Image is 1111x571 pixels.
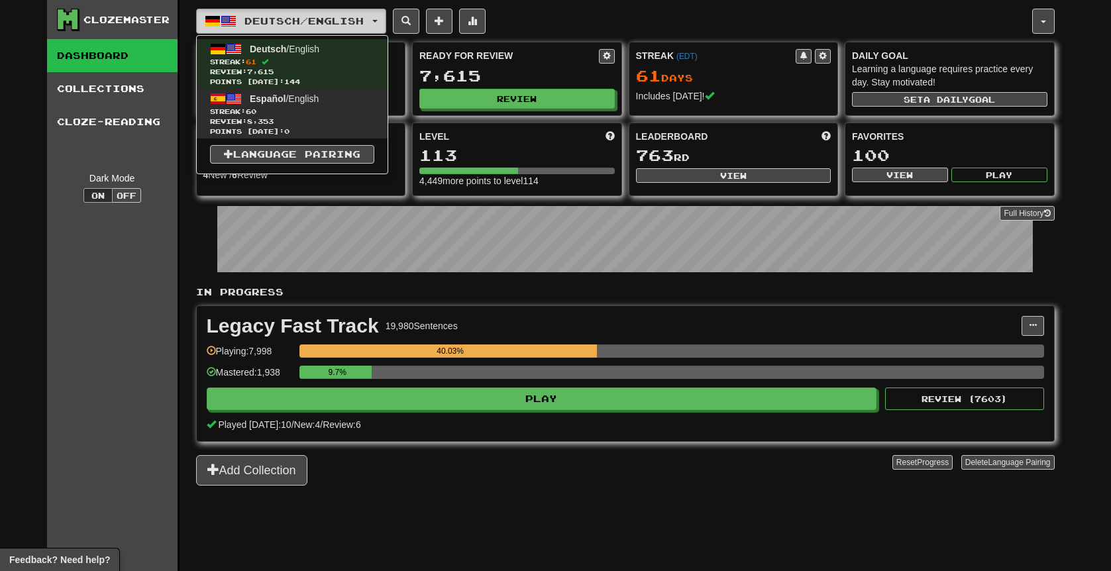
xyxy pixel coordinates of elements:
span: 61 [246,58,256,66]
span: Progress [917,458,949,467]
span: Score more points to level up [606,130,615,143]
div: Ready for Review [419,49,599,62]
div: 100 [852,147,1047,164]
button: Play [951,168,1047,182]
span: a daily [924,95,969,104]
div: Includes [DATE]! [636,89,831,103]
span: 61 [636,66,661,85]
button: More stats [459,9,486,34]
div: New / Review [203,168,399,182]
a: Dashboard [47,39,178,72]
span: Deutsch [250,44,286,54]
span: Review: 6 [323,419,361,430]
a: Collections [47,72,178,105]
div: 7,615 [419,68,615,84]
span: Español [250,93,286,104]
div: Playing: 7,998 [207,344,293,366]
span: Leaderboard [636,130,708,143]
div: Streak [636,49,796,62]
div: 9.7% [303,366,372,379]
div: 40.03% [303,344,598,358]
button: View [636,168,831,183]
button: ResetProgress [892,455,953,470]
a: Language Pairing [210,145,374,164]
button: On [83,188,113,203]
span: Points [DATE]: 0 [210,127,374,136]
span: Deutsch / English [244,15,364,26]
span: 60 [246,107,256,115]
div: Dark Mode [57,172,168,185]
span: Level [419,130,449,143]
a: Cloze-Reading [47,105,178,138]
div: 4,449 more points to level 114 [419,174,615,187]
div: Learning a language requires practice every day. Stay motivated! [852,62,1047,89]
strong: 6 [232,170,237,180]
a: Español/EnglishStreak:60 Review:8,353Points [DATE]:0 [197,89,388,138]
span: Streak: [210,57,374,67]
span: / English [250,93,319,104]
button: Seta dailygoal [852,92,1047,107]
div: 113 [419,147,615,164]
a: (EDT) [676,52,698,61]
span: Review: 7,615 [210,67,374,77]
span: Points [DATE]: 144 [210,77,374,87]
button: Review (7603) [885,388,1044,410]
strong: 4 [203,170,209,180]
div: 19,980 Sentences [386,319,458,333]
span: New: 4 [294,419,321,430]
div: Daily Goal [852,49,1047,62]
span: / English [250,44,319,54]
span: Language Pairing [988,458,1050,467]
button: Off [112,188,141,203]
p: In Progress [196,285,1055,299]
div: Day s [636,68,831,85]
div: rd [636,147,831,164]
button: Add sentence to collection [426,9,452,34]
button: DeleteLanguage Pairing [961,455,1055,470]
span: 763 [636,146,674,164]
button: Review [419,89,615,109]
a: Deutsch/EnglishStreak:61 Review:7,615Points [DATE]:144 [197,39,388,89]
a: Full History [1000,206,1054,221]
button: Deutsch/English [196,9,386,34]
button: View [852,168,948,182]
span: Played [DATE]: 10 [218,419,291,430]
button: Play [207,388,877,410]
span: / [320,419,323,430]
button: Search sentences [393,9,419,34]
div: Legacy Fast Track [207,316,379,336]
span: Streak: [210,107,374,117]
button: Add Collection [196,455,307,486]
span: Review: 8,353 [210,117,374,127]
div: Favorites [852,130,1047,143]
div: Clozemaster [83,13,170,26]
span: Open feedback widget [9,553,110,566]
span: This week in points, UTC [821,130,831,143]
span: / [291,419,294,430]
div: Mastered: 1,938 [207,366,293,388]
